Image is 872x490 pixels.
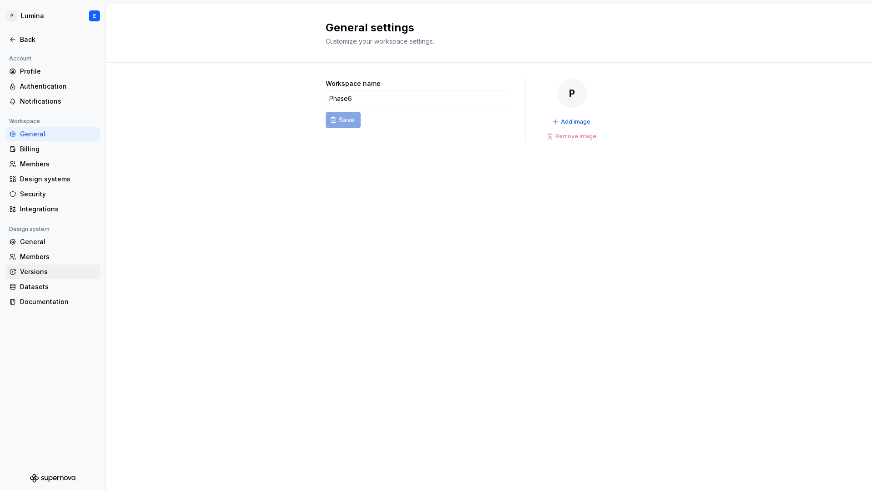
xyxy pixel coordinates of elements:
[5,64,100,79] a: Profile
[20,67,96,76] div: Profile
[2,6,104,26] button: PLuminaE
[5,280,100,294] a: Datasets
[5,53,35,64] div: Account
[326,20,642,35] h2: General settings
[5,32,100,47] a: Back
[5,295,100,309] a: Documentation
[326,79,381,88] label: Workspace name
[5,235,100,249] a: General
[561,118,590,125] span: Add image
[20,97,96,106] div: Notifications
[20,145,96,154] div: Billing
[20,190,96,199] div: Security
[20,35,96,44] div: Back
[5,172,100,186] a: Design systems
[20,130,96,139] div: General
[20,82,96,91] div: Authentication
[558,79,587,108] div: P
[5,94,100,109] a: Notifications
[20,160,96,169] div: Members
[30,474,75,483] svg: Supernova Logo
[5,187,100,201] a: Security
[20,205,96,214] div: Integrations
[20,297,96,306] div: Documentation
[5,157,100,171] a: Members
[21,11,44,20] div: Lumina
[5,127,100,141] a: General
[20,282,96,291] div: Datasets
[5,224,53,235] div: Design system
[550,115,595,128] button: Add image
[5,116,44,127] div: Workspace
[20,267,96,276] div: Versions
[20,175,96,184] div: Design systems
[5,142,100,156] a: Billing
[5,265,100,279] a: Versions
[5,202,100,216] a: Integrations
[20,237,96,246] div: General
[6,10,17,21] div: P
[5,250,100,264] a: Members
[326,37,434,45] span: Customize your workspace settings.
[20,252,96,261] div: Members
[5,79,100,94] a: Authentication
[93,12,96,20] div: E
